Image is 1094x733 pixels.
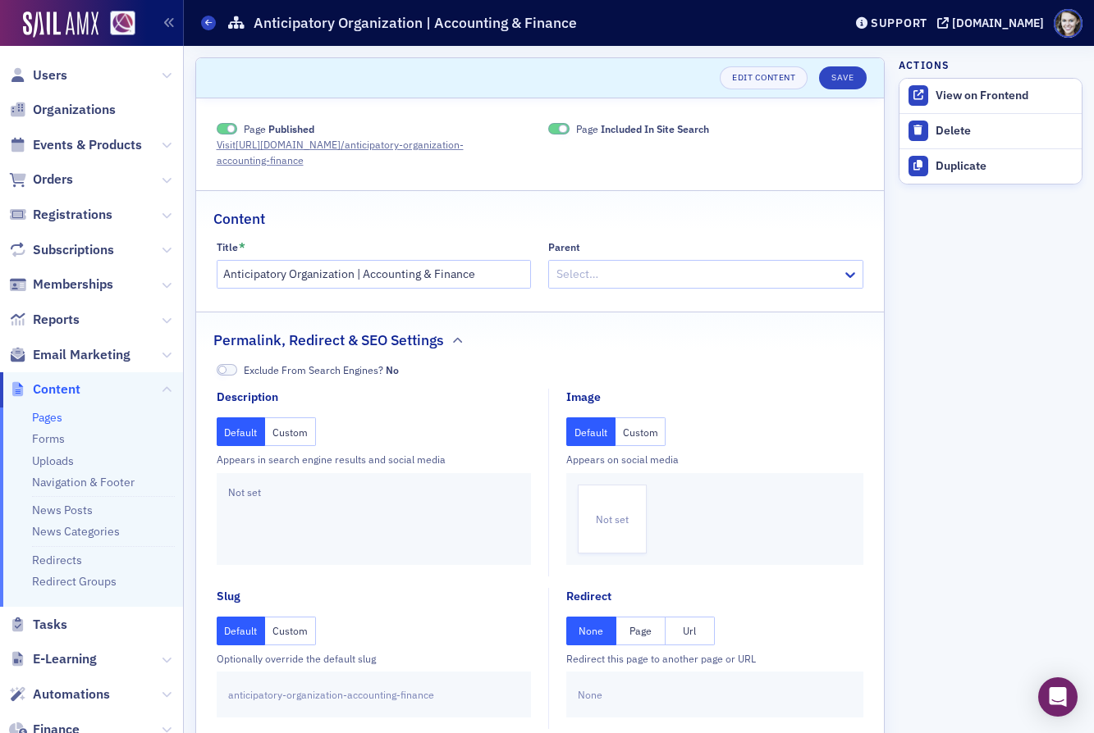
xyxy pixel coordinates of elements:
a: Memberships [9,275,113,294]
div: Redirect [566,588,611,605]
div: [DOMAIN_NAME] [952,16,1044,30]
a: Forms [32,431,65,446]
a: News Categories [32,524,120,539]
a: Automations [9,685,110,703]
span: Content [33,380,80,398]
a: View Homepage [98,11,135,39]
div: Slug [217,588,240,605]
a: Users [9,66,67,84]
div: Open Intercom Messenger [1038,677,1078,717]
span: Profile [1054,9,1083,38]
button: Default [217,417,266,446]
div: Title [217,241,238,253]
div: Image [566,389,601,406]
span: Email Marketing [33,346,130,364]
div: Description [217,389,278,406]
a: Organizations [9,101,116,119]
span: Automations [33,685,110,703]
div: Delete [936,124,1073,139]
span: Organizations [33,101,116,119]
a: Email Marketing [9,346,130,364]
span: Included In Site Search [601,122,709,135]
span: Orders [33,171,73,189]
a: Pages [32,410,62,425]
button: [DOMAIN_NAME] [937,17,1050,29]
div: Optionally override the default slug [217,651,532,666]
span: Published [268,122,314,135]
a: News Posts [32,503,93,517]
div: Parent [548,241,580,253]
div: Appears in search engine results and social media [217,452,532,467]
button: Url [666,617,715,645]
button: Custom [265,417,316,446]
a: Edit Content [720,66,808,89]
a: Visit[URL][DOMAIN_NAME]/anticipatory-organization-accounting-finance [217,137,532,167]
a: E-Learning [9,650,97,668]
a: Content [9,380,80,398]
span: Reports [33,311,80,329]
a: Uploads [32,453,74,468]
a: Tasks [9,616,67,634]
button: Save [819,66,866,89]
button: None [566,617,616,645]
span: Exclude From Search Engines? [244,362,399,377]
button: Delete [899,114,1082,148]
span: Memberships [33,275,113,294]
abbr: This field is required [239,241,245,253]
a: Navigation & Footer [32,475,135,489]
button: Custom [265,617,316,645]
h1: Anticipatory Organization | Accounting & Finance [254,13,577,33]
span: anticipatory-organization-accounting-finance [228,687,434,702]
a: Redirect Groups [32,574,117,589]
a: Subscriptions [9,241,114,259]
div: Not set [578,485,647,553]
span: Tasks [33,616,67,634]
span: No [217,364,238,376]
div: Not set [217,473,532,565]
img: SailAMX [110,11,135,36]
a: Redirects [32,553,82,567]
a: Events & Products [9,136,142,154]
div: Duplicate [936,159,1073,174]
div: Support [871,16,927,30]
span: No [386,363,399,376]
span: Page [576,121,709,136]
span: Page [244,121,314,136]
img: SailAMX [23,11,98,38]
span: E-Learning [33,650,97,668]
span: Subscriptions [33,241,114,259]
span: Registrations [33,206,112,224]
button: Default [566,417,616,446]
span: Users [33,66,67,84]
a: View on Frontend [899,79,1082,113]
a: Orders [9,171,73,189]
div: None [566,672,863,717]
h2: Permalink, Redirect & SEO Settings [213,330,444,351]
span: Included In Site Search [548,123,570,135]
button: Default [217,617,266,645]
a: Reports [9,311,80,329]
h2: Content [213,208,265,230]
button: Custom [616,417,666,446]
span: Published [217,123,238,135]
a: Registrations [9,206,112,224]
button: Duplicate [899,148,1082,184]
div: Appears on social media [566,452,863,467]
div: Redirect this page to another page or URL [566,651,863,666]
span: Events & Products [33,136,142,154]
button: Page [616,617,666,645]
div: View on Frontend [936,89,1073,103]
h4: Actions [899,57,950,72]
